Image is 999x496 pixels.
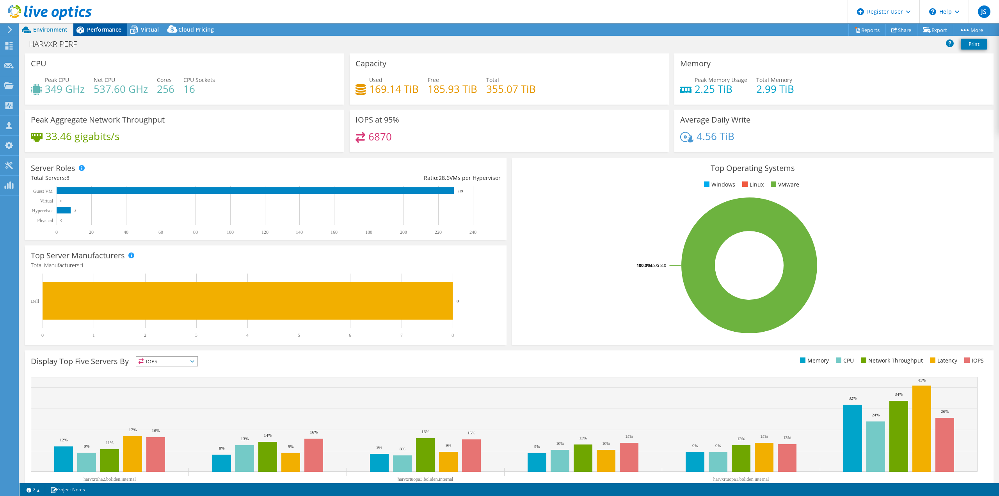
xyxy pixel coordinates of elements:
[183,76,215,84] span: CPU Sockets
[183,85,215,93] h4: 16
[136,357,197,366] span: IOPS
[715,443,721,448] text: 9%
[400,229,407,235] text: 200
[486,85,536,93] h4: 355.07 TiB
[89,229,94,235] text: 20
[518,164,988,172] h3: Top Operating Systems
[31,59,46,68] h3: CPU
[45,485,91,494] a: Project Notes
[193,229,198,235] text: 80
[124,229,128,235] text: 40
[421,429,429,434] text: 16%
[31,299,39,304] text: Dell
[872,412,880,417] text: 24%
[60,219,62,222] text: 0
[486,76,499,84] span: Total
[25,40,89,48] h1: HARVXR PERF
[885,24,917,36] a: Share
[195,332,197,338] text: 3
[695,85,747,93] h4: 2.25 TiB
[21,485,45,494] a: 2
[428,85,477,93] h4: 185.93 TiB
[152,428,160,433] text: 16%
[834,356,854,365] li: CPU
[579,436,587,440] text: 13%
[349,332,351,338] text: 6
[66,174,69,181] span: 8
[428,76,439,84] span: Free
[227,229,234,235] text: 100
[369,85,419,93] h4: 169.14 TiB
[241,436,249,441] text: 13%
[129,427,137,432] text: 17%
[978,5,990,18] span: JS
[917,24,953,36] a: Export
[692,443,698,448] text: 9%
[87,26,121,33] span: Performance
[457,299,459,303] text: 8
[296,229,303,235] text: 140
[760,434,768,439] text: 14%
[264,433,272,437] text: 14%
[31,261,501,270] h4: Total Manufacturers:
[33,188,53,194] text: Guest VM
[848,24,886,36] a: Reports
[783,435,791,440] text: 13%
[368,132,392,141] h4: 6870
[469,229,476,235] text: 240
[918,378,926,382] text: 41%
[400,332,403,338] text: 7
[398,476,453,482] text: harvxrtuopa3.boliden.internal
[31,164,75,172] h3: Server Roles
[756,76,792,84] span: Total Memory
[246,332,249,338] text: 4
[40,198,53,204] text: Virtual
[141,26,159,33] span: Virtual
[439,174,450,181] span: 28.6
[468,430,475,435] text: 15%
[849,396,857,400] text: 32%
[106,440,114,445] text: 11%
[962,356,984,365] li: IOPS
[356,116,399,124] h3: IOPS at 95%
[55,229,58,235] text: 0
[458,189,463,193] text: 229
[602,441,610,446] text: 10%
[435,229,442,235] text: 220
[219,446,225,450] text: 8%
[702,180,735,189] li: Windows
[288,444,294,449] text: 9%
[941,409,949,414] text: 26%
[31,116,165,124] h3: Peak Aggregate Network Throughput
[928,356,957,365] li: Latency
[400,446,405,451] text: 8%
[45,85,85,93] h4: 349 GHz
[31,174,266,182] div: Total Servers:
[680,59,711,68] h3: Memory
[331,229,338,235] text: 160
[798,356,829,365] li: Memory
[859,356,923,365] li: Network Throughput
[556,441,564,446] text: 10%
[953,24,989,36] a: More
[713,476,769,482] text: harvxrtuopa1.boliden.internal
[737,436,745,441] text: 13%
[625,434,633,439] text: 14%
[81,261,84,269] span: 1
[310,430,318,434] text: 16%
[695,76,747,84] span: Peak Memory Usage
[680,116,750,124] h3: Average Daily Write
[895,392,903,396] text: 34%
[45,76,69,84] span: Peak CPU
[84,444,90,448] text: 9%
[740,180,764,189] li: Linux
[365,229,372,235] text: 180
[60,199,62,203] text: 0
[369,76,382,84] span: Used
[756,85,794,93] h4: 2.99 TiB
[144,332,146,338] text: 2
[46,132,119,140] h4: 33.46 gigabits/s
[266,174,501,182] div: Ratio: VMs per Hypervisor
[356,59,386,68] h3: Capacity
[84,476,136,482] text: harvxrtiha2.boliden.internal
